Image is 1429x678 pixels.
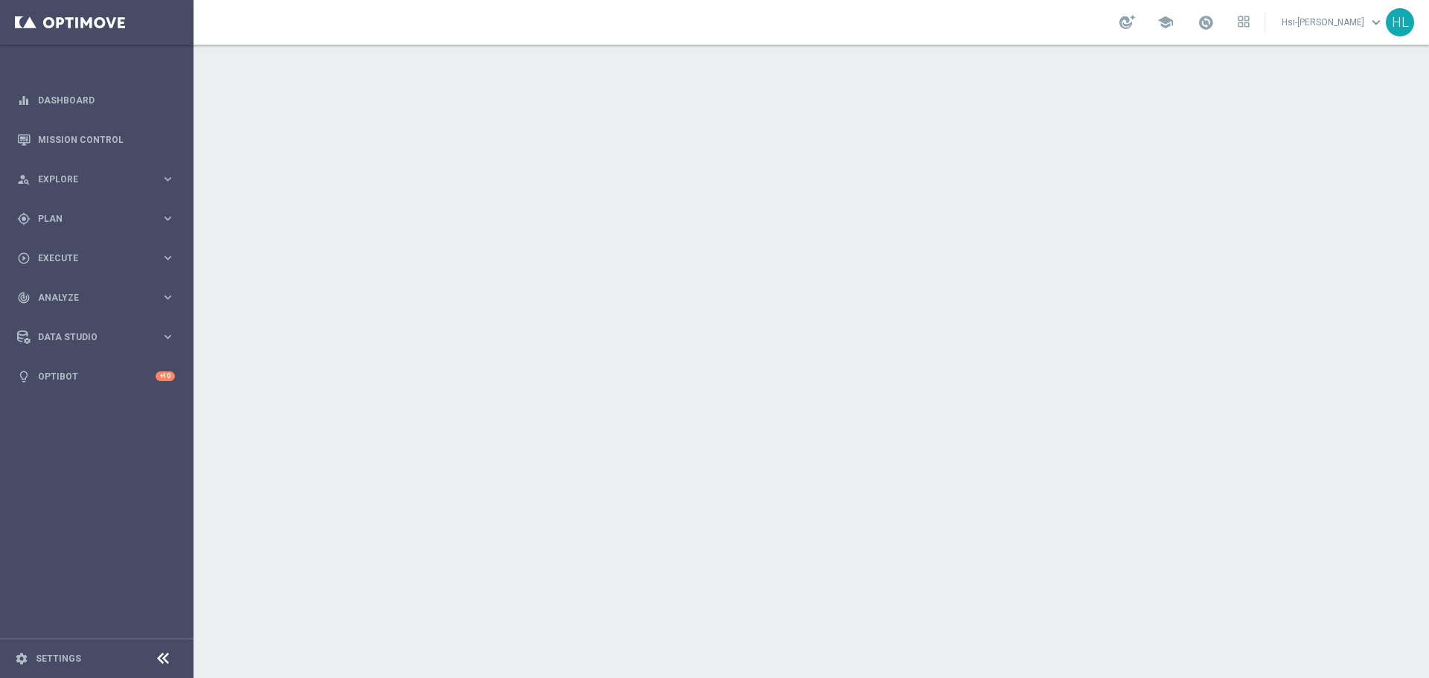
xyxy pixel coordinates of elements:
[38,214,161,223] span: Plan
[17,173,161,186] div: Explore
[17,173,31,186] i: person_search
[161,290,175,304] i: keyboard_arrow_right
[38,120,175,159] a: Mission Control
[161,172,175,186] i: keyboard_arrow_right
[1386,8,1414,36] div: HL
[1280,11,1386,33] a: Hsi-[PERSON_NAME]keyboard_arrow_down
[17,120,175,159] div: Mission Control
[17,252,31,265] i: play_circle_outline
[16,292,176,304] button: track_changes Analyze keyboard_arrow_right
[15,652,28,665] i: settings
[17,356,175,396] div: Optibot
[38,293,161,302] span: Analyze
[38,80,175,120] a: Dashboard
[1157,14,1174,31] span: school
[38,175,161,184] span: Explore
[17,330,161,344] div: Data Studio
[16,95,176,106] button: equalizer Dashboard
[156,371,175,381] div: +10
[16,134,176,146] button: Mission Control
[16,173,176,185] button: person_search Explore keyboard_arrow_right
[16,331,176,343] button: Data Studio keyboard_arrow_right
[17,212,31,226] i: gps_fixed
[38,254,161,263] span: Execute
[16,371,176,383] button: lightbulb Optibot +10
[17,212,161,226] div: Plan
[17,370,31,383] i: lightbulb
[17,80,175,120] div: Dashboard
[17,291,31,304] i: track_changes
[38,333,161,342] span: Data Studio
[17,291,161,304] div: Analyze
[161,211,175,226] i: keyboard_arrow_right
[1368,14,1384,31] span: keyboard_arrow_down
[38,356,156,396] a: Optibot
[17,94,31,107] i: equalizer
[16,213,176,225] button: gps_fixed Plan keyboard_arrow_right
[161,330,175,344] i: keyboard_arrow_right
[161,251,175,265] i: keyboard_arrow_right
[16,252,176,264] button: play_circle_outline Execute keyboard_arrow_right
[17,252,161,265] div: Execute
[36,654,81,663] a: Settings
